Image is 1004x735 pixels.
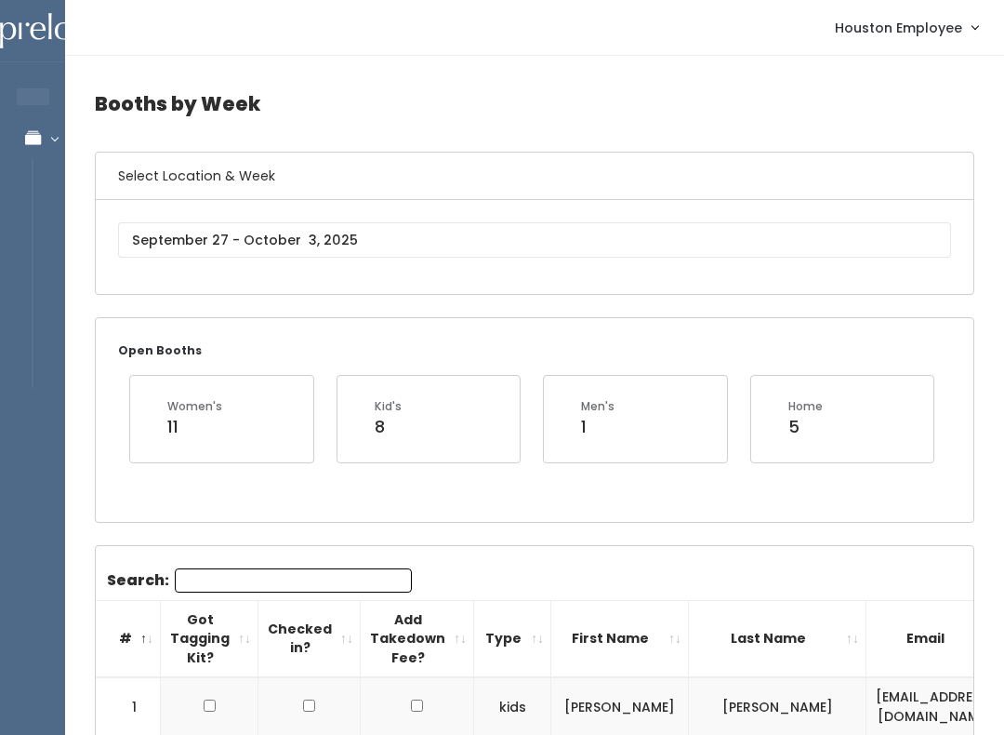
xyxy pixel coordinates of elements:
[167,415,222,439] div: 11
[361,600,474,677] th: Add Takedown Fee?: activate to sort column ascending
[118,342,202,358] small: Open Booths
[175,568,412,593] input: Search:
[551,600,689,677] th: First Name: activate to sort column ascending
[816,7,997,47] a: Houston Employee
[474,600,551,677] th: Type: activate to sort column ascending
[581,398,614,415] div: Men's
[167,398,222,415] div: Women's
[866,600,1004,677] th: Email: activate to sort column ascending
[118,222,951,258] input: September 27 - October 3, 2025
[161,600,258,677] th: Got Tagging Kit?: activate to sort column ascending
[258,600,361,677] th: Checked in?: activate to sort column ascending
[581,415,614,439] div: 1
[835,18,962,38] span: Houston Employee
[96,600,161,677] th: #: activate to sort column descending
[689,600,866,677] th: Last Name: activate to sort column ascending
[788,398,823,415] div: Home
[107,568,412,593] label: Search:
[95,78,974,129] h4: Booths by Week
[375,415,402,439] div: 8
[375,398,402,415] div: Kid's
[96,153,973,200] h6: Select Location & Week
[788,415,823,439] div: 5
